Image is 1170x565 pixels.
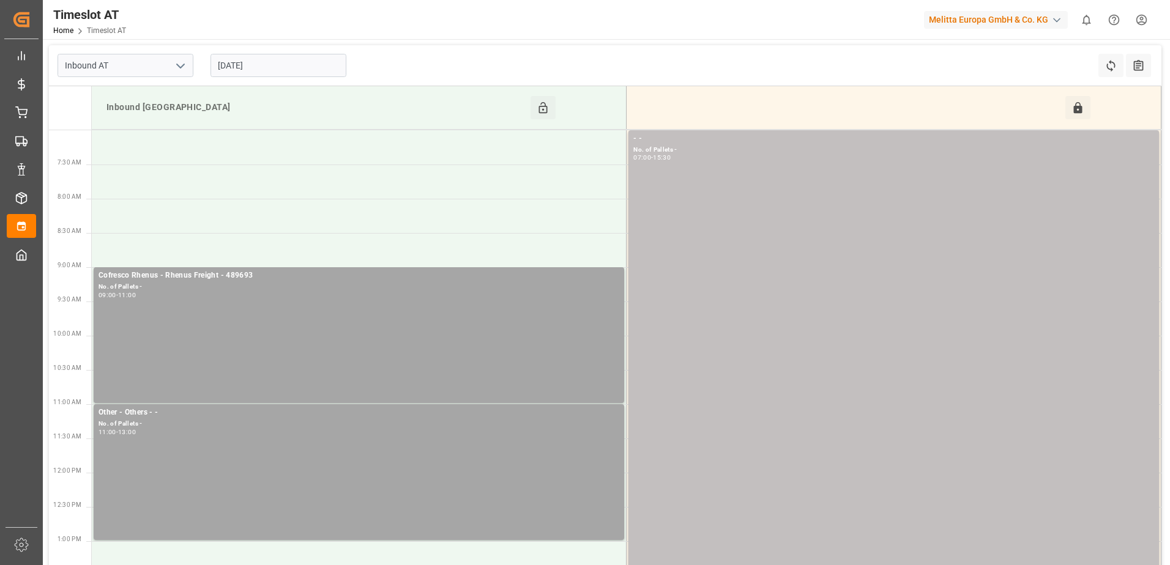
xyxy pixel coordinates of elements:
[53,330,81,337] span: 10:00 AM
[653,155,671,160] div: 15:30
[58,262,81,268] span: 9:00 AM
[99,429,116,435] div: 11:00
[53,6,126,24] div: Timeslot AT
[651,155,653,160] div: -
[58,193,81,200] span: 8:00 AM
[99,270,619,282] div: Cofresco Rhenus - Rhenus Freight - 489693
[211,54,346,77] input: DD-MM-YYYY
[99,407,619,419] div: Other - Others - -
[53,467,81,474] span: 12:00 PM
[171,56,189,75] button: open menu
[1100,6,1128,34] button: Help Center
[53,501,81,508] span: 12:30 PM
[118,429,136,435] div: 13:00
[633,155,651,160] div: 07:00
[58,159,81,166] span: 7:30 AM
[99,419,619,429] div: No. of Pallets -
[58,296,81,303] span: 9:30 AM
[53,399,81,405] span: 11:00 AM
[99,282,619,292] div: No. of Pallets -
[924,11,1068,29] div: Melitta Europa GmbH & Co. KG
[53,364,81,371] span: 10:30 AM
[102,96,531,119] div: Inbound [GEOGRAPHIC_DATA]
[53,26,73,35] a: Home
[924,8,1073,31] button: Melitta Europa GmbH & Co. KG
[633,145,1154,155] div: No. of Pallets -
[53,433,81,440] span: 11:30 AM
[99,292,116,298] div: 09:00
[58,536,81,542] span: 1:00 PM
[1073,6,1100,34] button: show 0 new notifications
[633,133,1154,145] div: - -
[116,429,118,435] div: -
[118,292,136,298] div: 11:00
[116,292,118,298] div: -
[58,54,193,77] input: Type to search/select
[58,227,81,234] span: 8:30 AM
